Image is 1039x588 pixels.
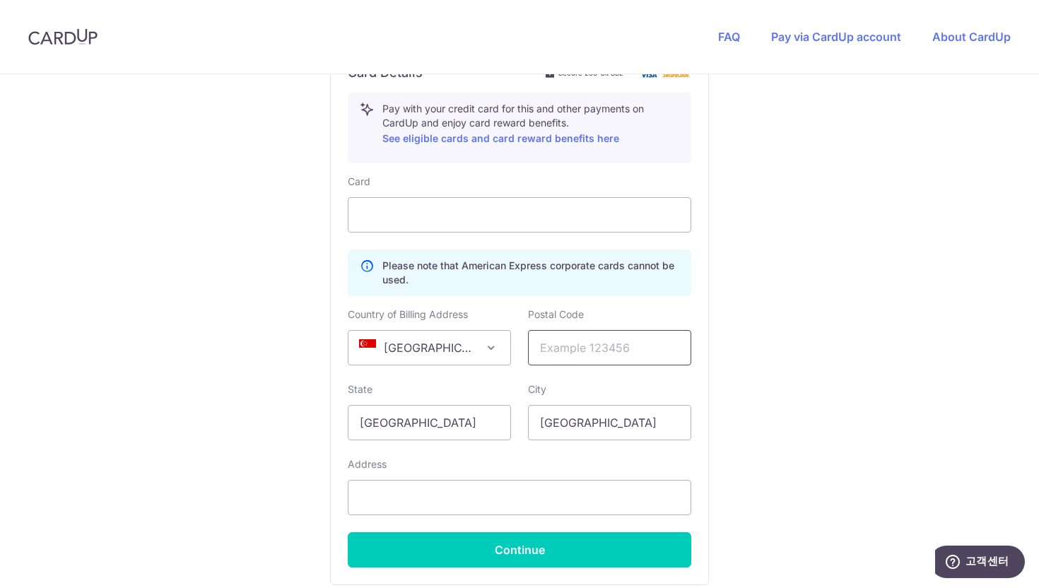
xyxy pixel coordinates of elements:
iframe: Secure card payment input frame [360,206,679,223]
img: CardUp [28,28,98,45]
a: Pay via CardUp account [771,30,901,44]
button: Continue [348,532,691,568]
label: City [528,382,546,396]
label: State [348,382,372,396]
p: Pay with your credit card for this and other payments on CardUp and enjoy card reward benefits. [382,102,679,147]
span: Singapore [348,331,510,365]
span: Singapore [348,330,511,365]
label: Address [348,457,387,471]
a: FAQ [718,30,740,44]
a: See eligible cards and card reward benefits here [382,132,619,144]
a: About CardUp [932,30,1011,44]
label: Country of Billing Address [348,307,468,322]
label: Card [348,175,370,189]
input: Example 123456 [528,330,691,365]
iframe: 자세한 정보를 찾을 수 있는 위젯을 엽니다. [935,546,1025,581]
label: Postal Code [528,307,584,322]
p: Please note that American Express corporate cards cannot be used. [382,259,679,287]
